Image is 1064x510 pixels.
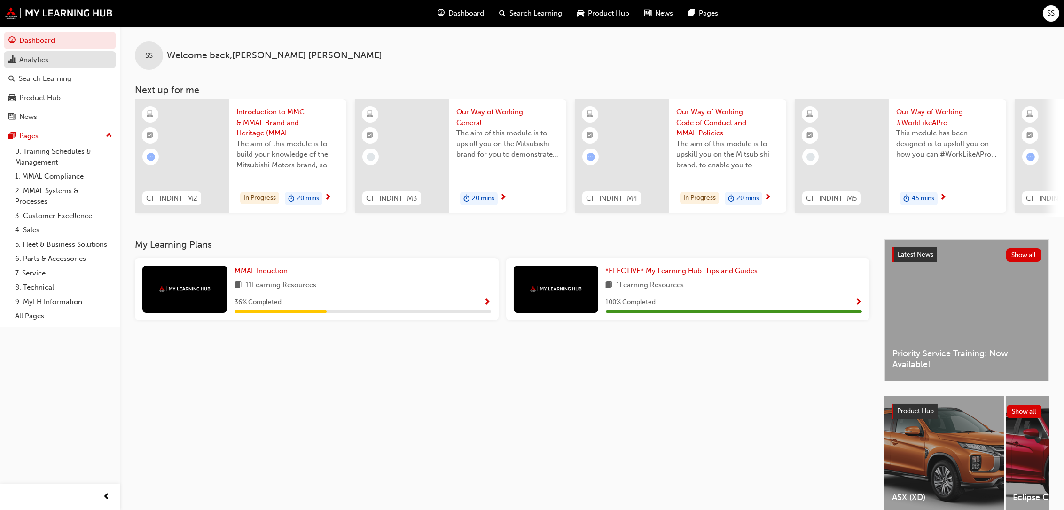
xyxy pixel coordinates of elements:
a: 5. Fleet & Business Solutions [11,237,116,252]
span: next-icon [764,194,771,202]
span: Our Way of Working - General [456,107,559,128]
span: learningRecordVerb_ATTEMPT-icon [147,153,155,161]
span: booktick-icon [587,130,594,142]
div: Analytics [19,55,48,65]
a: Latest NewsShow allPriority Service Training: Now Available! [884,239,1049,381]
span: chart-icon [8,56,16,64]
a: 8. Technical [11,280,116,295]
button: Show Progress [855,297,862,308]
a: CF_INDINT_M4Our Way of Working - Code of Conduct and MMAL PoliciesThe aim of this module is to up... [575,99,786,213]
a: Analytics [4,51,116,69]
a: 4. Sales [11,223,116,237]
span: news-icon [644,8,651,19]
a: news-iconNews [637,4,681,23]
a: CF_INDINT_M2Introduction to MMC & MMAL Brand and Heritage (MMAL Induction)The aim of this module ... [135,99,346,213]
span: learningRecordVerb_ATTEMPT-icon [587,153,595,161]
a: search-iconSearch Learning [492,4,570,23]
a: MMAL Induction [235,266,291,276]
div: Search Learning [19,73,71,84]
button: Show Progress [484,297,491,308]
button: DashboardAnalyticsSearch LearningProduct HubNews [4,30,116,127]
a: 6. Parts & Accessories [11,251,116,266]
span: Search Learning [509,8,562,19]
a: Product HubShow all [892,404,1041,419]
a: Dashboard [4,32,116,49]
span: 11 Learning Resources [245,280,316,291]
span: CF_INDINT_M2 [146,193,197,204]
button: SS [1043,5,1059,22]
span: search-icon [8,75,15,83]
span: ASX (XD) [892,492,997,503]
span: next-icon [324,194,331,202]
span: duration-icon [903,193,910,205]
span: Product Hub [897,407,934,415]
a: CF_INDINT_M5Our Way of Working - #WorkLikeAProThis module has been designed is to upskill you on ... [795,99,1006,213]
span: SS [145,50,153,61]
span: MMAL Induction [235,267,288,275]
span: 36 % Completed [235,297,282,308]
a: 9. MyLH Information [11,295,116,309]
a: CF_INDINT_M3Our Way of Working - GeneralThe aim of this module is to upskill you on the Mitsubish... [355,99,566,213]
span: The aim of this module is to upskill you on the Mitsubishi brand, to enable you to demonstrate an... [676,139,779,171]
img: mmal [530,286,582,292]
span: duration-icon [288,193,295,205]
span: CF_INDINT_M5 [806,193,857,204]
span: pages-icon [688,8,695,19]
span: Priority Service Training: Now Available! [892,348,1041,369]
span: Show Progress [855,298,862,307]
span: learningResourceType_ELEARNING-icon [587,109,594,121]
a: 0. Training Schedules & Management [11,144,116,169]
div: News [19,111,37,122]
img: mmal [5,7,113,19]
span: *ELECTIVE* My Learning Hub: Tips and Guides [606,267,758,275]
a: guage-iconDashboard [430,4,492,23]
span: book-icon [606,280,613,291]
span: booktick-icon [147,130,154,142]
span: prev-icon [103,491,110,503]
span: Latest News [898,251,933,259]
button: Pages [4,127,116,145]
span: learningResourceType_ELEARNING-icon [807,109,814,121]
span: Our Way of Working - #WorkLikeAPro [896,107,999,128]
span: car-icon [8,94,16,102]
span: up-icon [106,130,112,142]
span: car-icon [577,8,584,19]
div: Product Hub [19,93,61,103]
div: Pages [19,131,39,141]
span: 20 mins [736,193,759,204]
span: Dashboard [448,8,484,19]
a: Search Learning [4,70,116,87]
a: All Pages [11,309,116,323]
span: 1 Learning Resources [617,280,684,291]
span: learningResourceType_ELEARNING-icon [1027,109,1033,121]
a: 2. MMAL Systems & Processes [11,184,116,209]
span: pages-icon [8,132,16,141]
span: booktick-icon [1027,130,1033,142]
h3: Next up for me [120,85,1064,95]
span: next-icon [500,194,507,202]
span: guage-icon [8,37,16,45]
span: booktick-icon [367,130,374,142]
span: learningRecordVerb_NONE-icon [367,153,375,161]
span: learningRecordVerb_ATTEMPT-icon [1026,153,1035,161]
span: search-icon [499,8,506,19]
span: The aim of this module is to build your knowledge of the Mitsubishi Motors brand, so you can demo... [236,139,339,171]
span: Welcome back , [PERSON_NAME] [PERSON_NAME] [167,50,382,61]
span: Introduction to MMC & MMAL Brand and Heritage (MMAL Induction) [236,107,339,139]
a: pages-iconPages [681,4,726,23]
span: Our Way of Working - Code of Conduct and MMAL Policies [676,107,779,139]
span: duration-icon [728,193,735,205]
a: Product Hub [4,89,116,107]
span: SS [1048,8,1055,19]
div: In Progress [240,192,279,204]
span: Pages [699,8,718,19]
span: 100 % Completed [606,297,656,308]
span: 20 mins [297,193,319,204]
span: next-icon [939,194,947,202]
a: News [4,108,116,126]
span: This module has been designed is to upskill you on how you can #WorkLikeAPro at Mitsubishi Motors... [896,128,999,160]
span: CF_INDINT_M4 [586,193,637,204]
span: Show Progress [484,298,491,307]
